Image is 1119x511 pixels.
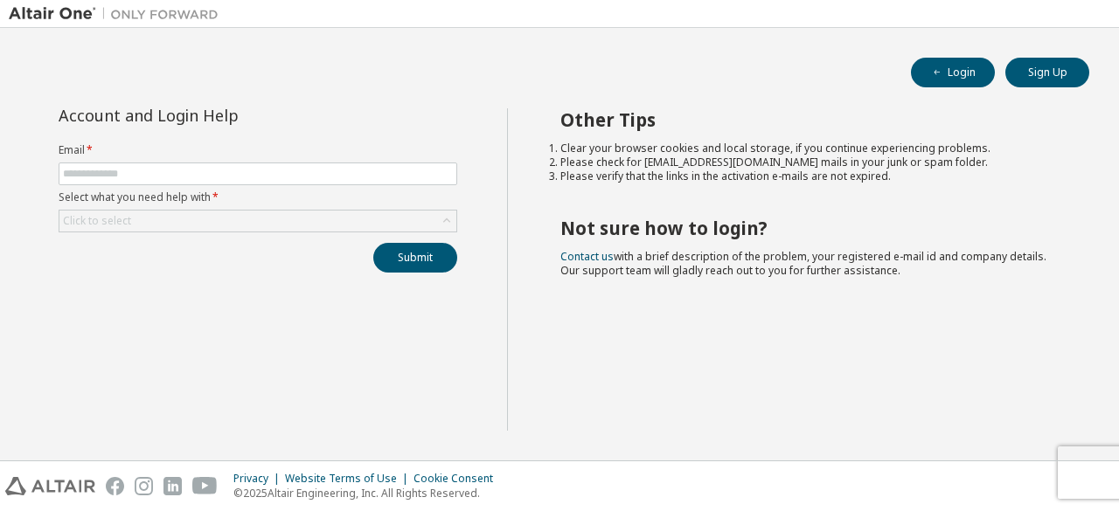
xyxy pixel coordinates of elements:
img: linkedin.svg [163,477,182,495]
li: Clear your browser cookies and local storage, if you continue experiencing problems. [560,142,1059,155]
img: instagram.svg [135,477,153,495]
div: Cookie Consent [414,472,504,486]
div: Click to select [59,211,456,231]
button: Submit [373,243,457,273]
label: Email [59,143,457,157]
label: Select what you need help with [59,190,457,204]
div: Click to select [63,214,131,228]
div: Account and Login Help [59,108,378,122]
h2: Not sure how to login? [560,217,1059,239]
span: with a brief description of the problem, your registered e-mail id and company details. Our suppo... [560,249,1046,278]
li: Please verify that the links in the activation e-mails are not expired. [560,169,1059,183]
div: Privacy [233,472,285,486]
img: altair_logo.svg [5,477,95,495]
button: Login [911,58,995,87]
div: Website Terms of Use [285,472,414,486]
img: Altair One [9,5,227,23]
button: Sign Up [1005,58,1089,87]
li: Please check for [EMAIL_ADDRESS][DOMAIN_NAME] mails in your junk or spam folder. [560,155,1059,169]
img: youtube.svg [192,477,218,495]
p: © 2025 Altair Engineering, Inc. All Rights Reserved. [233,486,504,501]
a: Contact us [560,249,614,264]
h2: Other Tips [560,108,1059,131]
img: facebook.svg [106,477,124,495]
